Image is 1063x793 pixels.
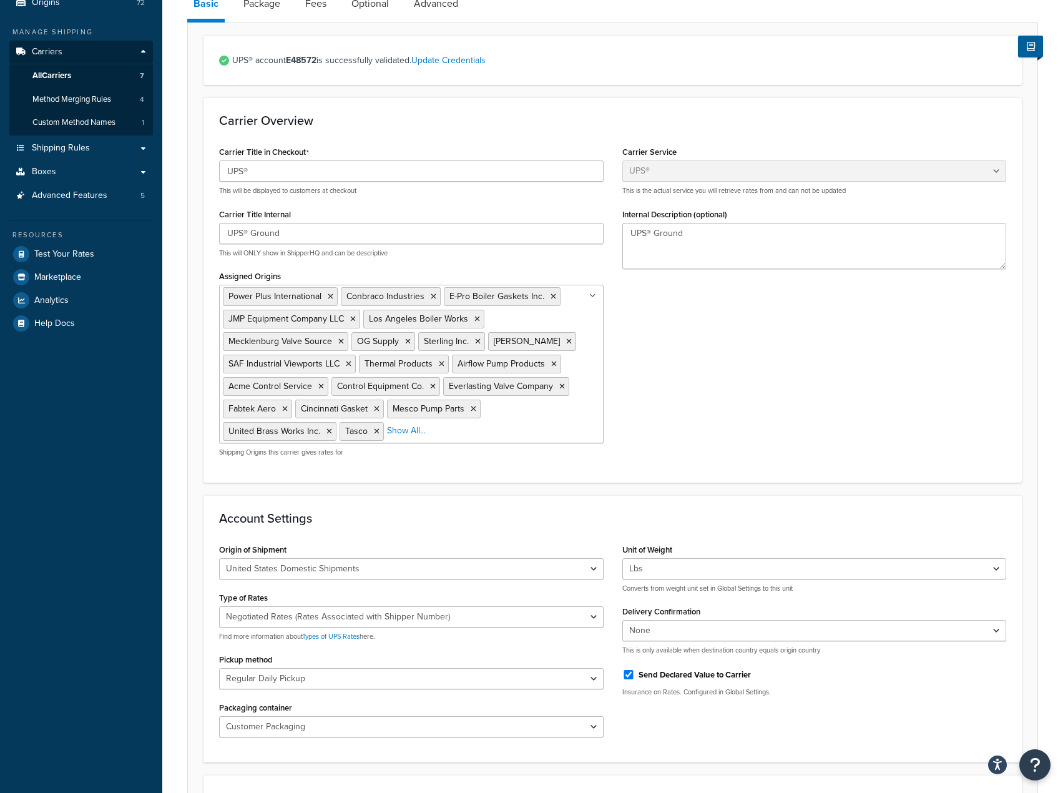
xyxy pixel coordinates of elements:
[219,114,1006,127] h3: Carrier Overview
[34,295,69,306] span: Analytics
[9,27,153,37] div: Manage Shipping
[301,402,368,415] span: Cincinnati Gasket
[387,425,426,437] a: Show All...
[622,147,677,157] label: Carrier Service
[228,312,344,325] span: JMP Equipment Company LLC
[219,272,281,281] label: Assigned Origins
[9,41,153,64] a: Carriers
[9,289,153,312] a: Analytics
[219,210,291,219] label: Carrier Title Internal
[219,448,604,457] p: Shipping Origins this carrier gives rates for
[449,380,553,393] span: Everlasting Valve Company
[219,511,1006,525] h3: Account Settings
[1019,749,1051,781] button: Open Resource Center
[9,312,153,335] a: Help Docs
[393,402,464,415] span: Mesco Pump Parts
[140,94,144,105] span: 4
[622,223,1007,269] textarea: UPS® Ground
[228,380,312,393] span: Acme Control Service
[228,425,320,438] span: United Brass Works Inc.
[286,54,316,67] strong: E48572
[369,312,468,325] span: Los Angeles Boiler Works
[228,402,276,415] span: Fabtek Aero
[411,54,486,67] a: Update Credentials
[228,290,321,303] span: Power Plus International
[32,190,107,201] span: Advanced Features
[228,357,340,370] span: SAF Industrial Viewports LLC
[32,117,115,128] span: Custom Method Names
[232,52,1006,69] span: UPS® account is successfully validated.
[424,335,469,348] span: Sterling Inc.
[337,380,424,393] span: Control Equipment Co.
[639,669,751,681] label: Send Declared Value to Carrier
[458,357,545,370] span: Airflow Pump Products
[34,249,94,260] span: Test Your Rates
[1018,36,1043,57] button: Show Help Docs
[9,137,153,160] a: Shipping Rules
[9,243,153,265] a: Test Your Rates
[622,646,1007,655] p: This is only available when destination country equals origin country
[142,117,144,128] span: 1
[219,703,292,712] label: Packaging container
[9,88,153,111] a: Method Merging Rules4
[9,41,153,135] li: Carriers
[622,545,672,554] label: Unit of Weight
[622,186,1007,195] p: This is the actual service you will retrieve rates from and can not be updated
[9,111,153,134] a: Custom Method Names1
[449,290,544,303] span: E-Pro Boiler Gaskets Inc.
[219,545,287,554] label: Origin of Shipment
[219,632,604,641] p: Find more information about here.
[345,425,368,438] span: Tasco
[219,249,604,258] p: This will ONLY show in ShipperHQ and can be descriptive
[228,335,332,348] span: Mecklenburg Valve Source
[34,318,75,329] span: Help Docs
[357,335,399,348] span: OG Supply
[9,88,153,111] li: Method Merging Rules
[9,266,153,288] a: Marketplace
[622,607,700,616] label: Delivery Confirmation
[34,272,81,283] span: Marketplace
[622,210,727,219] label: Internal Description (optional)
[219,655,273,664] label: Pickup method
[9,111,153,134] li: Custom Method Names
[32,47,62,57] span: Carriers
[622,687,1007,697] p: Insurance on Rates. Configured in Global Settings.
[9,184,153,207] a: Advanced Features5
[9,184,153,207] li: Advanced Features
[9,230,153,240] div: Resources
[365,357,433,370] span: Thermal Products
[622,584,1007,593] p: Converts from weight unit set in Global Settings to this unit
[346,290,424,303] span: Conbraco Industries
[140,71,144,81] span: 7
[9,64,153,87] a: AllCarriers7
[32,167,56,177] span: Boxes
[494,335,560,348] span: [PERSON_NAME]
[219,593,268,603] label: Type of Rates
[32,94,111,105] span: Method Merging Rules
[9,160,153,184] a: Boxes
[140,190,145,201] span: 5
[302,631,360,641] a: Types of UPS Rates
[32,71,71,81] span: All Carriers
[219,186,604,195] p: This will be displayed to customers at checkout
[219,147,309,157] label: Carrier Title in Checkout
[32,143,90,154] span: Shipping Rules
